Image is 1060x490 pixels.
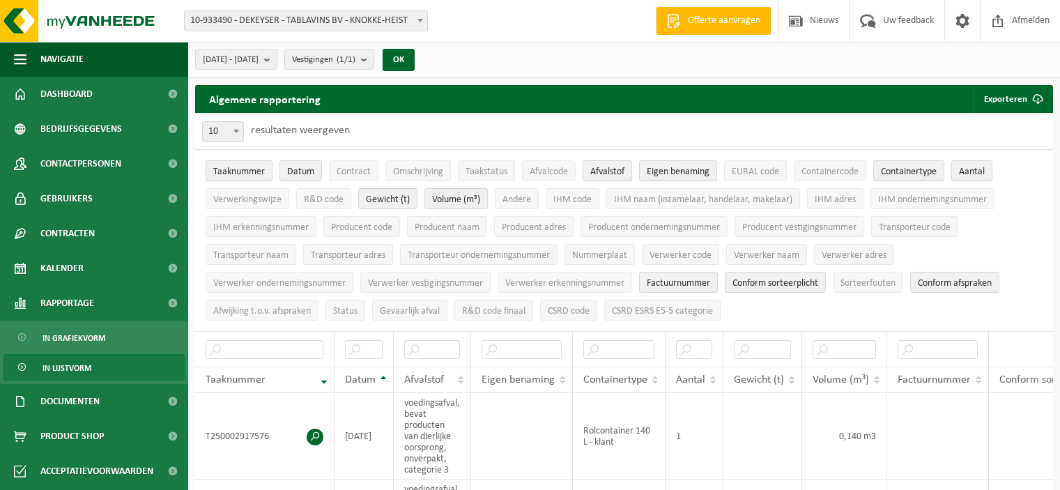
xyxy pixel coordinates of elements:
[206,272,353,293] button: Verwerker ondernemingsnummerVerwerker ondernemingsnummer: Activate to sort
[213,222,309,233] span: IHM erkenningsnummer
[502,194,531,205] span: Andere
[40,77,93,112] span: Dashboard
[530,167,568,177] span: Afvalcode
[358,188,417,209] button: Gewicht (t)Gewicht (t): Activate to sort
[604,300,721,321] button: CSRD ESRS E5-5 categorieCSRD ESRS E5-5 categorie: Activate to sort
[813,374,869,385] span: Volume (m³)
[505,278,624,289] span: Verwerker erkenningsnummer
[303,244,393,265] button: Transporteur adresTransporteur adres: Activate to sort
[725,272,826,293] button: Conform sorteerplicht : Activate to sort
[408,250,550,261] span: Transporteur ondernemingsnummer
[195,85,335,113] h2: Algemene rapportering
[368,278,483,289] span: Verwerker vestigingsnummer
[40,419,104,454] span: Product Shop
[807,188,863,209] button: IHM adresIHM adres: Activate to sort
[337,55,355,64] count: (1/1)
[581,216,728,237] button: Producent ondernemingsnummerProducent ondernemingsnummer: Activate to sort
[918,278,992,289] span: Conform afspraken
[213,306,311,316] span: Afwijking t.o.v. afspraken
[415,222,479,233] span: Producent naam
[466,167,507,177] span: Taakstatus
[213,278,346,289] span: Verwerker ondernemingsnummer
[195,393,335,480] td: T250002917576
[372,300,447,321] button: Gevaarlijk afval : Activate to sort
[973,85,1052,113] button: Exporteren
[726,244,807,265] button: Verwerker naamVerwerker naam: Activate to sort
[732,167,779,177] span: EURAL code
[881,167,937,177] span: Containertype
[639,272,718,293] button: FactuurnummerFactuurnummer: Activate to sort
[794,160,866,181] button: ContainercodeContainercode: Activate to sort
[202,121,244,142] span: 10
[206,216,316,237] button: IHM erkenningsnummerIHM erkenningsnummer: Activate to sort
[40,146,121,181] span: Contactpersonen
[366,194,410,205] span: Gewicht (t)
[284,49,374,70] button: Vestigingen(1/1)
[495,188,539,209] button: AndereAndere: Activate to sort
[333,306,358,316] span: Status
[394,393,471,480] td: voedingsafval, bevat producten van dierlijke oorsprong, onverpakt, categorie 3
[206,188,289,209] button: VerwerkingswijzeVerwerkingswijze: Activate to sort
[323,216,400,237] button: Producent codeProducent code: Activate to sort
[325,300,365,321] button: StatusStatus: Activate to sort
[311,250,385,261] span: Transporteur adres
[684,14,764,28] span: Offerte aanvragen
[870,188,994,209] button: IHM ondernemingsnummerIHM ondernemingsnummer: Activate to sort
[666,393,723,480] td: 1
[656,7,771,35] a: Offerte aanvragen
[383,49,415,71] button: OK
[822,250,886,261] span: Verwerker adres
[647,167,709,177] span: Eigen benaming
[393,167,443,177] span: Omschrijving
[564,244,635,265] button: NummerplaatNummerplaat: Activate to sort
[296,188,351,209] button: R&D codeR&amp;D code: Activate to sort
[724,160,787,181] button: EURAL codeEURAL code: Activate to sort
[951,160,992,181] button: AantalAantal: Activate to sort
[878,194,987,205] span: IHM ondernemingsnummer
[873,160,944,181] button: ContainertypeContainertype: Activate to sort
[335,393,394,480] td: [DATE]
[287,167,314,177] span: Datum
[502,222,566,233] span: Producent adres
[213,167,265,177] span: Taaknummer
[639,160,717,181] button: Eigen benamingEigen benaming: Activate to sort
[898,374,971,385] span: Factuurnummer
[385,160,451,181] button: OmschrijvingOmschrijving: Activate to sort
[360,272,491,293] button: Verwerker vestigingsnummerVerwerker vestigingsnummer: Activate to sort
[676,374,705,385] span: Aantal
[329,160,378,181] button: ContractContract: Activate to sort
[404,374,444,385] span: Afvalstof
[462,306,525,316] span: R&D code finaal
[40,112,122,146] span: Bedrijfsgegevens
[304,194,344,205] span: R&D code
[213,194,282,205] span: Verwerkingswijze
[40,251,84,286] span: Kalender
[735,216,864,237] button: Producent vestigingsnummerProducent vestigingsnummer: Activate to sort
[814,244,894,265] button: Verwerker adresVerwerker adres: Activate to sort
[734,250,799,261] span: Verwerker naam
[802,393,887,480] td: 0,140 m3
[583,160,632,181] button: AfvalstofAfvalstof: Activate to sort
[546,188,599,209] button: IHM codeIHM code: Activate to sort
[590,167,624,177] span: Afvalstof
[40,181,93,216] span: Gebruikers
[815,194,856,205] span: IHM adres
[213,250,289,261] span: Transporteur naam
[548,306,590,316] span: CSRD code
[734,374,784,385] span: Gewicht (t)
[432,194,480,205] span: Volume (m³)
[206,374,266,385] span: Taaknummer
[407,216,487,237] button: Producent naamProducent naam: Activate to sort
[833,272,903,293] button: SorteerfoutenSorteerfouten: Activate to sort
[184,10,428,31] span: 10-933490 - DEKEYSER - TABLAVINS BV - KNOKKE-HEIST
[424,188,488,209] button: Volume (m³)Volume (m³): Activate to sort
[40,454,153,489] span: Acceptatievoorwaarden
[573,393,666,480] td: Rolcontainer 140 L - klant
[185,11,427,31] span: 10-933490 - DEKEYSER - TABLAVINS BV - KNOKKE-HEIST
[840,278,896,289] span: Sorteerfouten
[742,222,857,233] span: Producent vestigingsnummer
[3,324,185,351] a: In grafiekvorm
[647,278,710,289] span: Factuurnummer
[206,300,318,321] button: Afwijking t.o.v. afsprakenAfwijking t.o.v. afspraken: Activate to sort
[650,250,712,261] span: Verwerker code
